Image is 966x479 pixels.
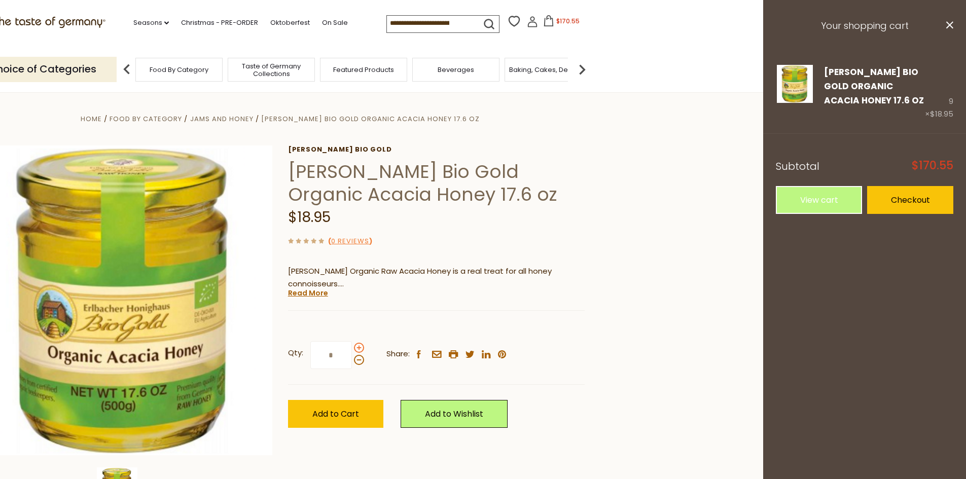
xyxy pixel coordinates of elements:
[824,66,924,107] a: [PERSON_NAME] Bio Gold Organic Acacia Honey 17.6 oz
[231,62,312,78] a: Taste of Germany Collections
[81,114,102,124] a: Home
[867,186,953,214] a: Checkout
[288,400,383,428] button: Add to Cart
[386,348,410,360] span: Share:
[776,65,814,103] img: Erlbacher Bio Gold Organic Acacia Honey 17.6 oz
[270,17,310,28] a: Oktoberfest
[925,65,953,121] div: 9 ×
[776,65,814,121] a: Erlbacher Bio Gold Organic Acacia Honey 17.6 oz
[288,207,331,227] span: $18.95
[117,59,137,80] img: previous arrow
[776,186,862,214] a: View cart
[776,159,819,173] span: Subtotal
[401,400,508,428] a: Add to Wishlist
[331,236,369,247] a: 0 Reviews
[133,17,169,28] a: Seasons
[181,17,258,28] a: Christmas - PRE-ORDER
[288,265,585,290] p: [PERSON_NAME] Organic Raw Acacia Honey is a real treat for all honey connoisseurs.
[110,114,182,124] a: Food By Category
[288,347,303,359] strong: Qty:
[310,341,352,369] input: Qty:
[190,114,254,124] a: Jams and Honey
[261,114,480,124] a: [PERSON_NAME] Bio Gold Organic Acacia Honey 17.6 oz
[328,236,372,246] span: ( )
[288,145,585,154] a: [PERSON_NAME] Bio Gold
[438,66,474,73] a: Beverages
[288,288,328,298] a: Read More
[509,66,588,73] a: Baking, Cakes, Desserts
[912,160,953,171] span: $170.55
[150,66,208,73] a: Food By Category
[288,160,585,206] h1: [PERSON_NAME] Bio Gold Organic Acacia Honey 17.6 oz
[312,408,359,420] span: Add to Cart
[322,17,348,28] a: On Sale
[930,108,953,119] span: $18.95
[556,17,580,25] span: $170.55
[540,15,583,30] button: $170.55
[572,59,592,80] img: next arrow
[333,66,394,73] a: Featured Products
